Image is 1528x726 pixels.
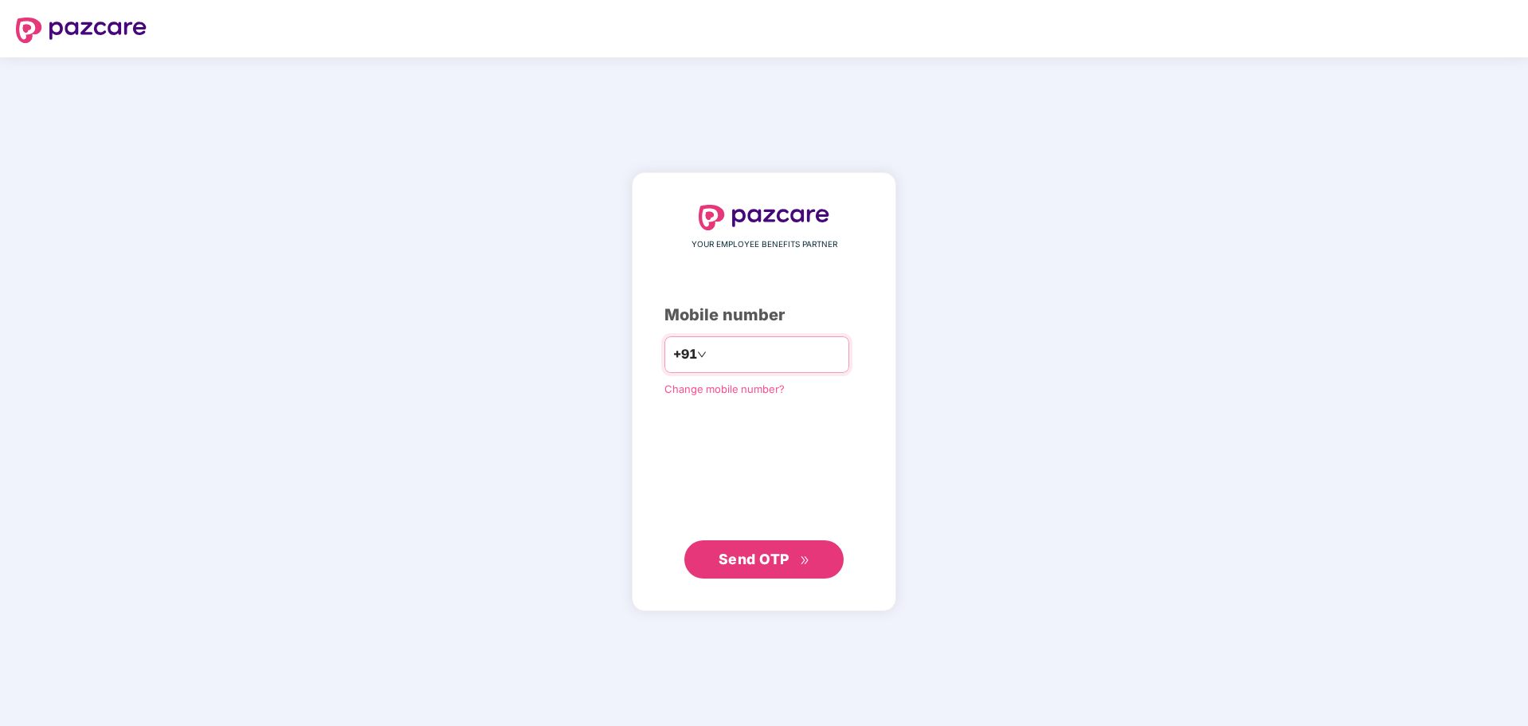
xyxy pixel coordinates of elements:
[673,344,697,364] span: +91
[692,238,837,251] span: YOUR EMPLOYEE BENEFITS PARTNER
[684,540,844,579] button: Send OTPdouble-right
[664,303,864,328] div: Mobile number
[800,555,810,566] span: double-right
[697,350,707,359] span: down
[664,383,785,395] a: Change mobile number?
[16,18,147,43] img: logo
[719,551,789,567] span: Send OTP
[699,205,829,230] img: logo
